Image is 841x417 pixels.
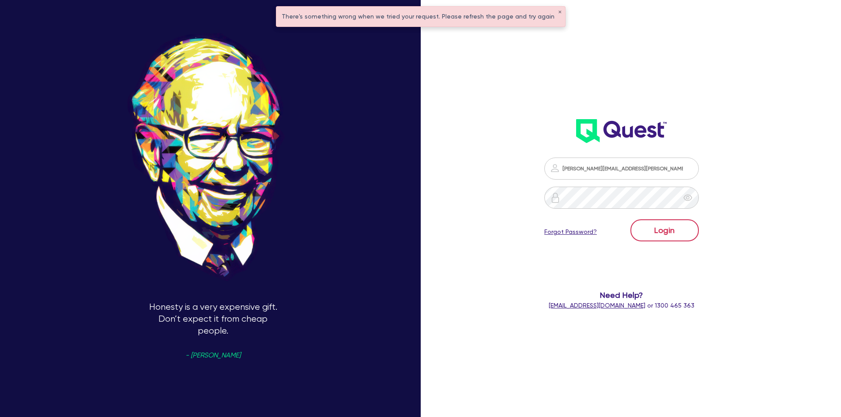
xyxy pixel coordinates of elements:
[549,302,645,309] a: [EMAIL_ADDRESS][DOMAIN_NAME]
[544,227,597,237] a: Forgot Password?
[549,302,694,309] span: or 1300 465 363
[276,7,565,26] div: There's something wrong when we tried your request. Please refresh the page and try again
[550,192,561,203] img: icon-password
[550,163,560,173] img: icon-password
[683,193,692,202] span: eye
[544,158,699,180] input: Email address
[185,352,241,359] span: - [PERSON_NAME]
[558,10,562,15] button: ✕
[509,289,735,301] span: Need Help?
[630,219,699,241] button: Login
[576,119,667,143] img: wH2k97JdezQIQAAAABJRU5ErkJggg==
